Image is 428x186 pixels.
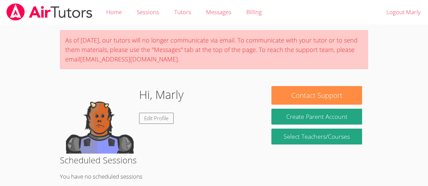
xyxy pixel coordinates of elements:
a: Select Teachers/Courses [271,129,362,144]
a: Edit Profile [139,113,174,124]
h1: Hi, Marly [139,86,184,103]
button: Contact Support [271,86,362,105]
p: You have no scheduled sessions [60,172,368,182]
button: Create Parent Account [271,109,362,125]
div: As of [DATE], our tutors will no longer communicate via email. To communicate with your tutor or ... [60,30,368,69]
img: airtutors_banner-c4298cdbf04f3fff15de1276eac7730deb9818008684d7c2e4769d2f7ddbe033.png [6,3,93,21]
h2: Scheduled Sessions [60,154,368,166]
img: default.png [66,86,134,154]
span: Messages [206,8,231,16]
